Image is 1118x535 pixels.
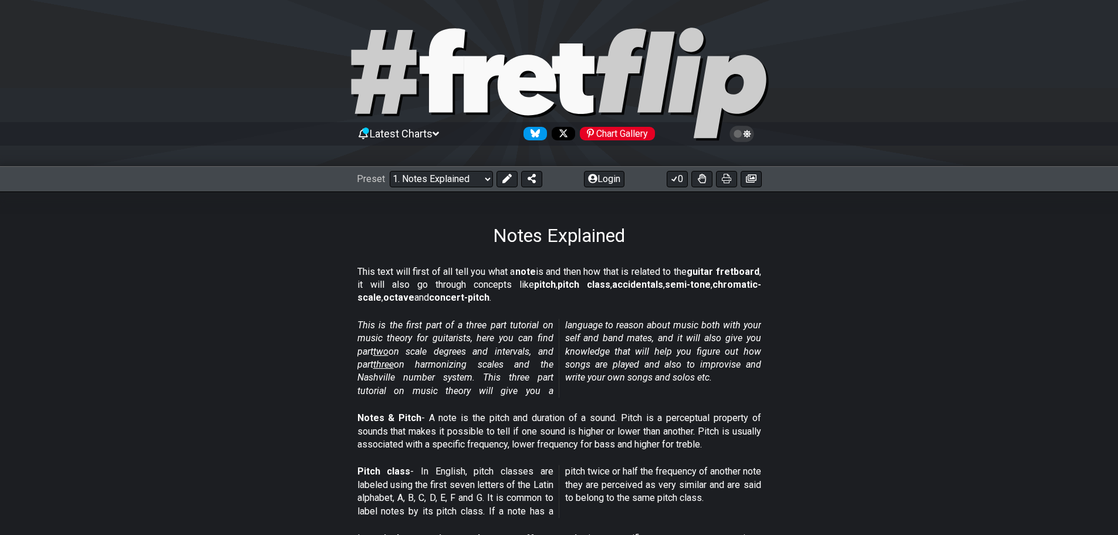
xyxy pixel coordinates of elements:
[383,292,414,303] strong: octave
[547,127,575,140] a: Follow #fretflip at X
[357,265,761,305] p: This text will first of all tell you what a is and then how that is related to the , it will also...
[716,171,737,187] button: Print
[584,171,624,187] button: Login
[580,127,655,140] div: Chart Gallery
[691,171,712,187] button: Toggle Dexterity for all fretkits
[667,171,688,187] button: 0
[370,127,433,140] span: Latest Charts
[687,266,759,277] strong: guitar fretboard
[357,412,761,451] p: - A note is the pitch and duration of a sound. Pitch is a perceptual property of sounds that make...
[521,171,542,187] button: Share Preset
[558,279,610,290] strong: pitch class
[373,359,394,370] span: three
[735,129,749,139] span: Toggle light / dark theme
[373,346,389,357] span: two
[575,127,655,140] a: #fretflip at Pinterest
[665,279,711,290] strong: semi-tone
[357,465,761,518] p: - In English, pitch classes are labeled using the first seven letters of the Latin alphabet, A, B...
[519,127,547,140] a: Follow #fretflip at Bluesky
[534,279,556,290] strong: pitch
[357,319,761,396] em: This is the first part of a three part tutorial on music theory for guitarists, here you can find...
[429,292,489,303] strong: concert-pitch
[357,173,385,184] span: Preset
[515,266,536,277] strong: note
[741,171,762,187] button: Create image
[496,171,518,187] button: Edit Preset
[390,171,493,187] select: Preset
[357,412,421,423] strong: Notes & Pitch
[357,466,411,477] strong: Pitch class
[612,279,663,290] strong: accidentals
[493,224,625,247] h1: Notes Explained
